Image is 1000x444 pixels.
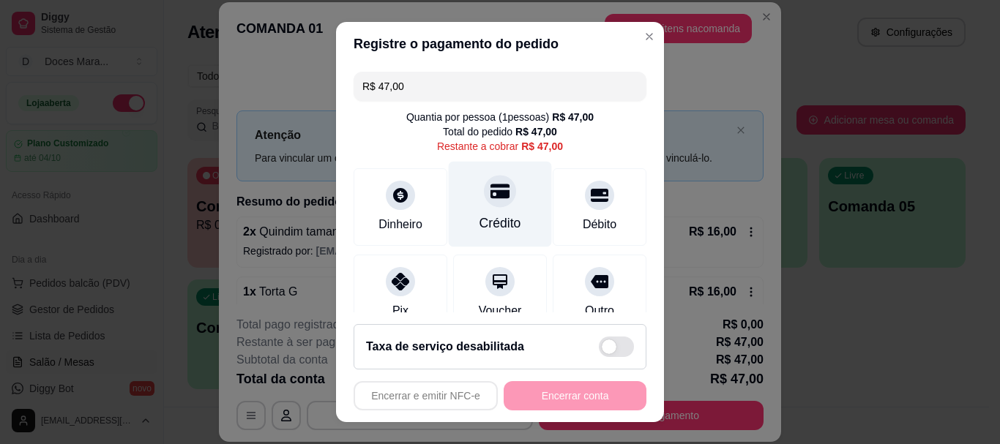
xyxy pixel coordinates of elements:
div: R$ 47,00 [515,124,557,139]
div: Crédito [480,214,521,233]
div: R$ 47,00 [552,110,594,124]
h2: Taxa de serviço desabilitada [366,338,524,355]
header: Registre o pagamento do pedido [336,22,664,66]
div: Restante a cobrar [437,139,563,154]
div: Quantia por pessoa ( 1 pessoas) [406,110,594,124]
div: R$ 47,00 [521,139,563,154]
input: Ex.: hambúrguer de cordeiro [362,72,638,101]
div: Pix [392,302,408,320]
div: Voucher [479,302,522,320]
div: Dinheiro [378,216,422,233]
div: Outro [585,302,614,320]
button: Close [638,25,661,48]
div: Débito [583,216,616,233]
div: Total do pedido [443,124,557,139]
